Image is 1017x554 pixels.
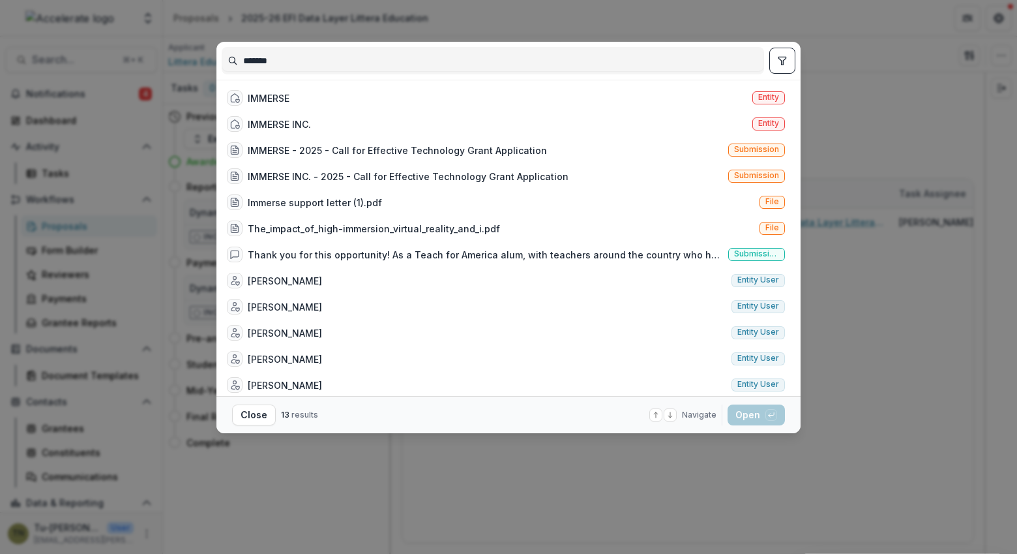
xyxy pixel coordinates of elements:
[248,300,322,314] div: [PERSON_NAME]
[248,91,289,105] div: IMMERSE
[769,48,795,74] button: toggle filters
[248,248,723,262] div: Thank you for this opportunity! As a Teach for America alum, with teachers around the country who...
[248,352,322,366] div: [PERSON_NAME]
[248,196,382,209] div: Immerse support letter (1).pdf
[765,197,779,206] span: File
[728,405,785,425] button: Open
[232,405,276,425] button: Close
[281,410,289,420] span: 13
[737,328,779,337] span: Entity user
[737,354,779,363] span: Entity user
[248,117,311,131] div: IMMERSE INC.
[758,119,779,128] span: Entity
[737,301,779,311] span: Entity user
[248,274,322,288] div: [PERSON_NAME]
[737,380,779,389] span: Entity user
[248,144,547,157] div: IMMERSE - 2025 - Call for Effective Technology Grant Application
[248,378,322,392] div: [PERSON_NAME]
[734,171,779,180] span: Submission
[734,145,779,154] span: Submission
[291,410,318,420] span: results
[682,409,716,421] span: Navigate
[765,223,779,232] span: File
[737,275,779,285] span: Entity user
[734,249,779,258] span: Submission comment
[248,326,322,340] div: [PERSON_NAME]
[248,222,500,236] div: The_impact_of_high-immersion_virtual_reality_and_i.pdf
[248,170,568,183] div: IMMERSE INC. - 2025 - Call for Effective Technology Grant Application
[758,93,779,102] span: Entity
